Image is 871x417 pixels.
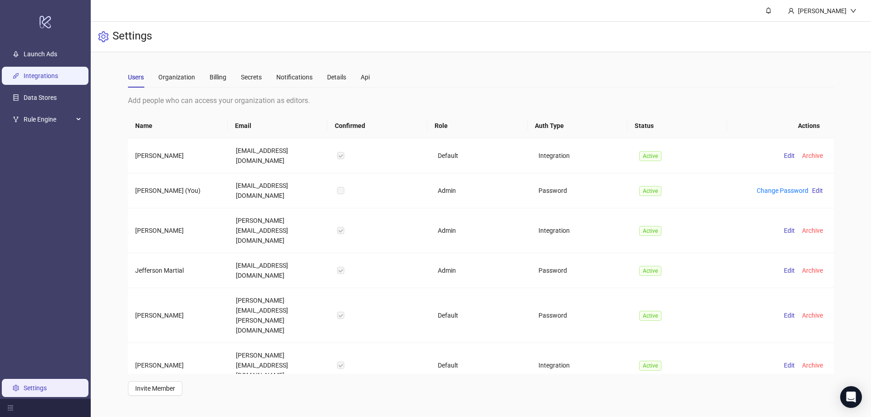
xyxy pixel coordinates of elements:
td: Jefferson Martial [128,253,229,288]
button: Edit [780,310,798,321]
th: Status [627,113,727,138]
span: Archive [802,227,823,234]
div: Secrets [241,72,262,82]
span: Archive [802,362,823,369]
div: Users [128,72,144,82]
span: Edit [784,312,795,319]
span: Active [639,151,661,161]
td: Integration [531,343,632,388]
span: fork [13,117,19,123]
th: Email [228,113,328,138]
td: [EMAIL_ADDRESS][DOMAIN_NAME] [229,173,329,208]
td: Default [431,343,531,388]
td: Admin [431,173,531,208]
th: Actions [727,113,827,138]
td: Integration [531,138,632,173]
td: [PERSON_NAME] [128,343,229,388]
span: Archive [802,152,823,159]
span: menu-fold [7,405,14,411]
button: Edit [780,150,798,161]
td: Password [531,173,632,208]
div: Notifications [276,72,313,82]
a: Change Password [757,187,808,194]
div: Api [361,72,370,82]
button: Edit [780,360,798,371]
button: Archive [798,310,827,321]
button: Archive [798,265,827,276]
td: Password [531,288,632,343]
td: [PERSON_NAME][EMAIL_ADDRESS][DOMAIN_NAME] [229,208,329,253]
span: Active [639,226,661,236]
a: Settings [24,384,47,392]
th: Role [427,113,527,138]
span: Active [639,186,661,196]
td: Password [531,253,632,288]
a: Launch Ads [24,51,57,58]
div: Add people who can access your organization as editors. [128,95,834,106]
a: Integrations [24,73,58,80]
td: [PERSON_NAME][EMAIL_ADDRESS][PERSON_NAME][DOMAIN_NAME] [229,288,329,343]
th: Name [128,113,228,138]
h3: Settings [113,29,152,44]
button: Invite Member [128,381,182,396]
button: Edit [780,225,798,236]
div: Open Intercom Messenger [840,386,862,408]
td: [EMAIL_ADDRESS][DOMAIN_NAME] [229,253,329,288]
div: Details [327,72,346,82]
a: Data Stores [24,94,57,102]
span: Edit [784,152,795,159]
td: [PERSON_NAME] (You) [128,173,229,208]
span: down [850,8,856,14]
th: Auth Type [528,113,627,138]
span: Edit [784,362,795,369]
td: Admin [431,253,531,288]
td: [EMAIL_ADDRESS][DOMAIN_NAME] [229,138,329,173]
button: Edit [808,185,827,196]
div: [PERSON_NAME] [794,6,850,16]
td: [PERSON_NAME] [128,288,229,343]
button: Archive [798,360,827,371]
span: Archive [802,267,823,274]
span: user [788,8,794,14]
span: Active [639,361,661,371]
td: Default [431,138,531,173]
td: Default [431,288,531,343]
span: Rule Engine [24,111,73,129]
td: [PERSON_NAME][EMAIL_ADDRESS][DOMAIN_NAME] [229,343,329,388]
span: Active [639,311,661,321]
span: Edit [812,187,823,194]
td: [PERSON_NAME] [128,138,229,173]
div: Billing [210,72,226,82]
span: bell [765,7,772,14]
div: Organization [158,72,195,82]
span: Active [639,266,661,276]
button: Archive [798,150,827,161]
button: Edit [780,265,798,276]
span: Edit [784,267,795,274]
span: Invite Member [135,385,175,392]
span: Archive [802,312,823,319]
button: Archive [798,225,827,236]
td: [PERSON_NAME] [128,208,229,253]
span: Edit [784,227,795,234]
span: setting [98,31,109,42]
th: Confirmed [328,113,427,138]
td: Integration [531,208,632,253]
td: Admin [431,208,531,253]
